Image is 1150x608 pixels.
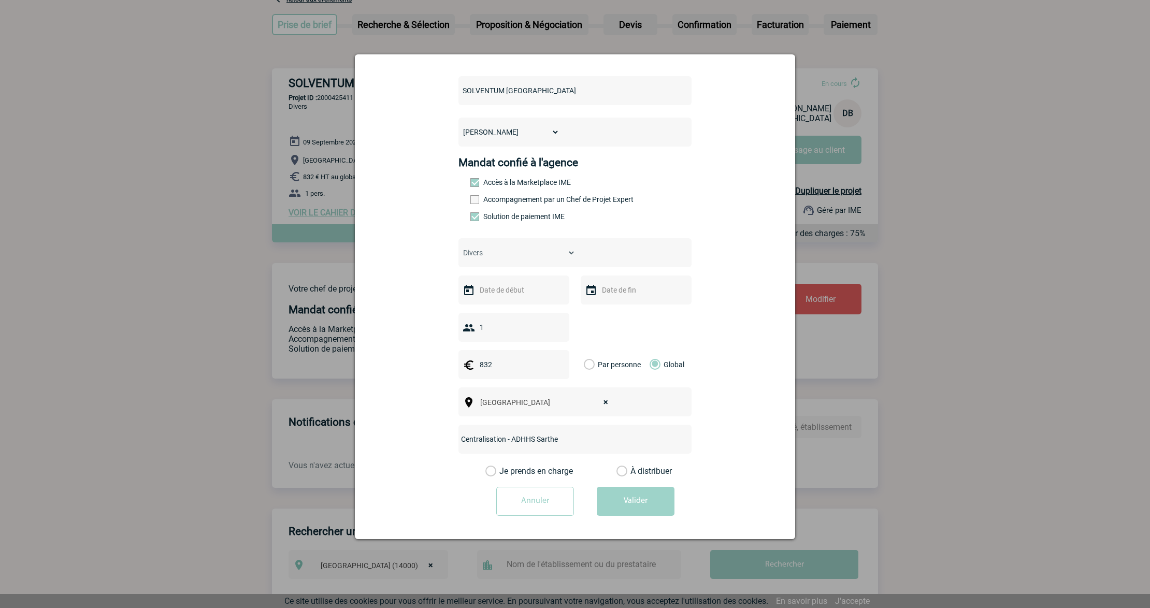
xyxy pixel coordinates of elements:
input: Date de fin [599,283,671,297]
input: Nombre de participants [477,321,569,334]
label: Accès à la Marketplace IME [470,178,530,186]
span: SOLVENTUM [GEOGRAPHIC_DATA] [458,86,576,95]
span: Caen [476,395,619,410]
input: Nom de l'événement [458,432,664,446]
label: Par personne [584,350,595,379]
input: Budget HT [477,358,549,371]
span: × [603,395,608,410]
label: Conformité aux process achat client, Prise en charge de la facturation, Mutualisation de plusieur... [470,212,530,221]
input: Annuler [496,487,574,516]
label: Je prends en charge [485,466,503,476]
label: Global [650,350,656,379]
h4: Mandat confié à l'agence [458,156,578,169]
input: Date de début [477,283,549,297]
label: À distribuer [616,466,627,476]
label: Prestation payante [470,195,530,204]
button: Valider [597,487,674,516]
